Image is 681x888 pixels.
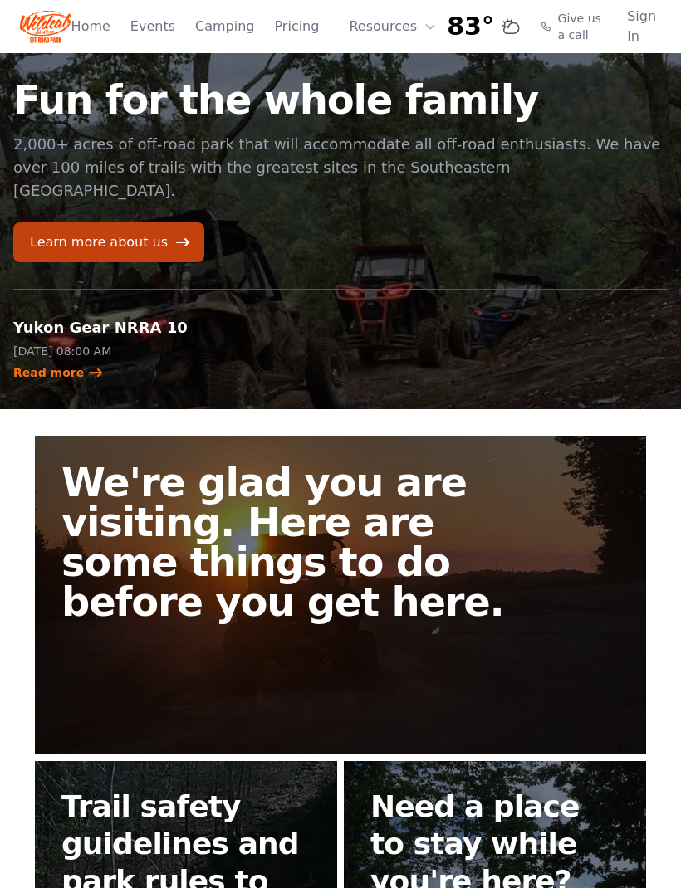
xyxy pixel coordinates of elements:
h2: Yukon Gear NRRA 10 [13,316,327,339]
p: [DATE] 08:00 AM [13,343,327,359]
span: 83° [447,12,494,41]
a: Events [130,17,175,37]
a: We're glad you are visiting. Here are some things to do before you get here. [35,436,646,754]
a: Home [71,17,110,37]
span: Give us a call [558,10,608,43]
a: Read more [13,364,104,381]
a: Give us a call [541,10,607,43]
p: 2,000+ acres of off-road park that will accommodate all off-road enthusiasts. We have over 100 mi... [13,133,668,202]
a: Learn more about us [13,222,204,262]
a: Pricing [274,17,319,37]
h2: We're glad you are visiting. Here are some things to do before you get here. [61,462,540,622]
h1: Fun for the whole family [13,80,668,120]
a: Camping [195,17,254,37]
a: Sign In [627,7,661,46]
button: Resources [339,10,447,43]
img: Wildcat Logo [20,7,71,46]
